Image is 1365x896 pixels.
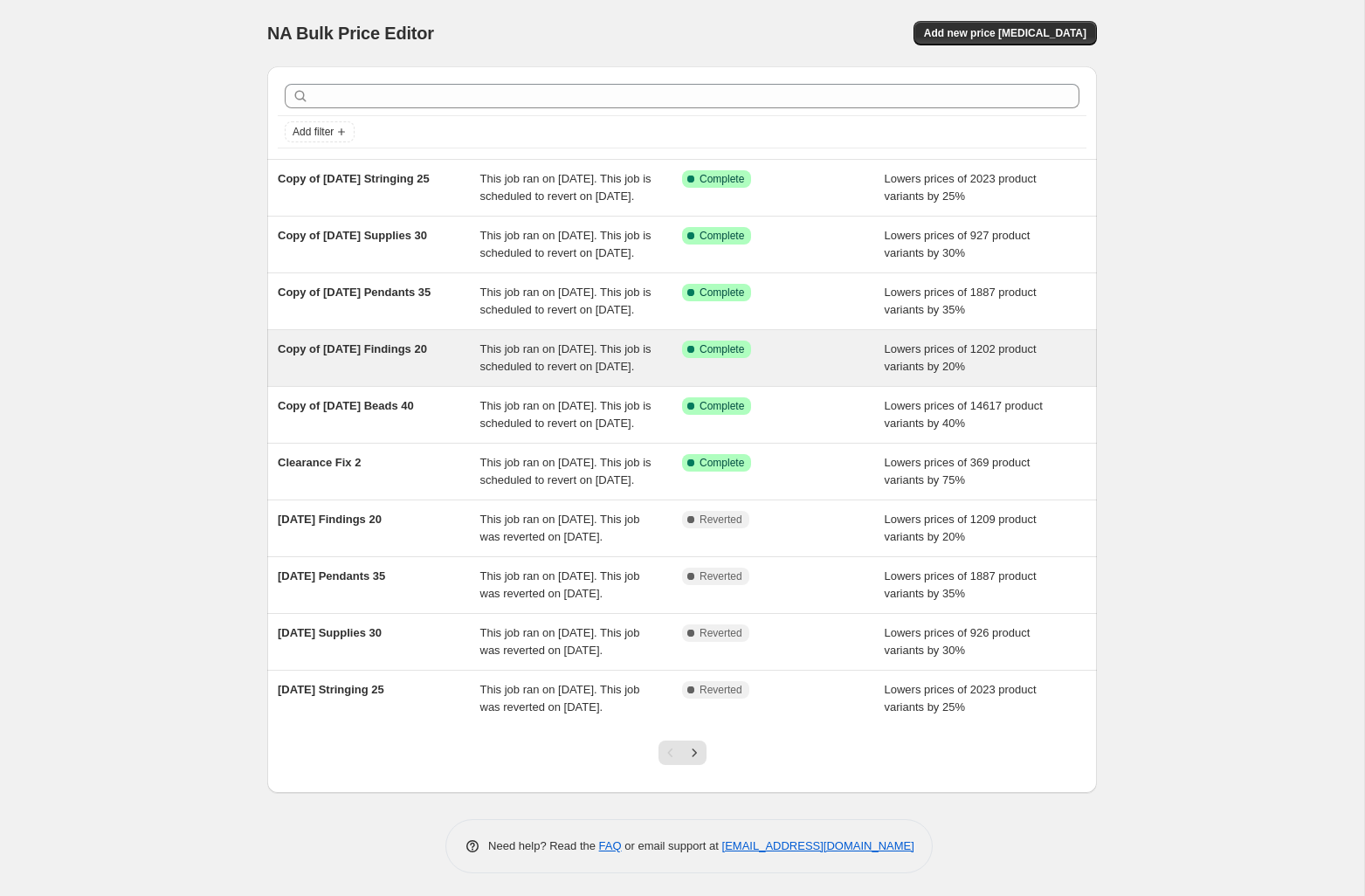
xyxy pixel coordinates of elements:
span: [DATE] Stringing 25 [278,683,384,696]
span: Reverted [700,513,742,527]
span: Lowers prices of 926 product variants by 30% [885,626,1031,657]
a: [EMAIL_ADDRESS][DOMAIN_NAME] [722,839,914,852]
span: Reverted [700,683,742,697]
span: This job ran on [DATE]. This job is scheduled to revert on [DATE]. [480,342,651,373]
span: Complete [700,172,744,186]
span: Lowers prices of 14617 product variants by 40% [885,399,1043,430]
span: Copy of [DATE] Supplies 30 [278,229,427,242]
span: Add filter [293,125,334,139]
span: Copy of [DATE] Stringing 25 [278,172,430,185]
span: Reverted [700,569,742,583]
span: Complete [700,456,744,470]
span: Complete [700,399,744,413]
span: Complete [700,286,744,300]
button: Next [682,741,707,765]
span: This job ran on [DATE]. This job was reverted on [DATE]. [480,683,640,713]
span: Need help? Read the [488,839,599,852]
span: Copy of [DATE] Pendants 35 [278,286,431,299]
span: Reverted [700,626,742,640]
span: [DATE] Supplies 30 [278,626,382,639]
span: Lowers prices of 369 product variants by 75% [885,456,1031,486]
nav: Pagination [658,741,707,765]
span: or email support at [622,839,722,852]
span: Copy of [DATE] Beads 40 [278,399,414,412]
span: Lowers prices of 2023 product variants by 25% [885,172,1037,203]
span: Lowers prices of 1209 product variants by 20% [885,513,1037,543]
span: This job ran on [DATE]. This job was reverted on [DATE]. [480,626,640,657]
span: Copy of [DATE] Findings 20 [278,342,427,355]
span: Complete [700,229,744,243]
span: Lowers prices of 927 product variants by 30% [885,229,1031,259]
span: This job ran on [DATE]. This job is scheduled to revert on [DATE]. [480,456,651,486]
span: This job ran on [DATE]. This job was reverted on [DATE]. [480,513,640,543]
span: This job ran on [DATE]. This job was reverted on [DATE]. [480,569,640,600]
span: This job ran on [DATE]. This job is scheduled to revert on [DATE]. [480,172,651,203]
button: Add new price [MEDICAL_DATA] [913,21,1097,45]
span: Lowers prices of 1887 product variants by 35% [885,286,1037,316]
button: Add filter [285,121,355,142]
span: Clearance Fix 2 [278,456,361,469]
span: Complete [700,342,744,356]
span: NA Bulk Price Editor [267,24,434,43]
a: FAQ [599,839,622,852]
span: Lowers prices of 1887 product variants by 35% [885,569,1037,600]
span: [DATE] Pendants 35 [278,569,385,582]
span: Lowers prices of 2023 product variants by 25% [885,683,1037,713]
span: Add new price [MEDICAL_DATA] [924,26,1086,40]
span: Lowers prices of 1202 product variants by 20% [885,342,1037,373]
span: This job ran on [DATE]. This job is scheduled to revert on [DATE]. [480,229,651,259]
span: This job ran on [DATE]. This job is scheduled to revert on [DATE]. [480,286,651,316]
span: [DATE] Findings 20 [278,513,382,526]
span: This job ran on [DATE]. This job is scheduled to revert on [DATE]. [480,399,651,430]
